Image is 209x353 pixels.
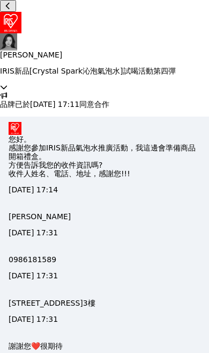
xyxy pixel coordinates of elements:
p: [STREET_ADDRESS]3樓 [9,299,95,307]
p: [PERSON_NAME] [9,212,71,221]
p: 您好。 感謝您參加IRIS新品氣泡水推廣活動，我這邊會準備商品開箱禮盒。 方便告訴我您的收件資訊嗎? 收件人姓名、電話、地址，感謝您!!! [9,135,200,178]
p: [DATE] 17:31 [9,315,95,323]
p: [DATE] 17:31 [9,271,58,280]
p: [DATE] 17:14 [9,185,200,194]
p: 0986181589 [9,255,58,264]
img: KOL Avatar [9,122,21,135]
p: 謝謝您❤️很期待 [9,342,63,350]
p: [DATE] 17:31 [9,228,71,237]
